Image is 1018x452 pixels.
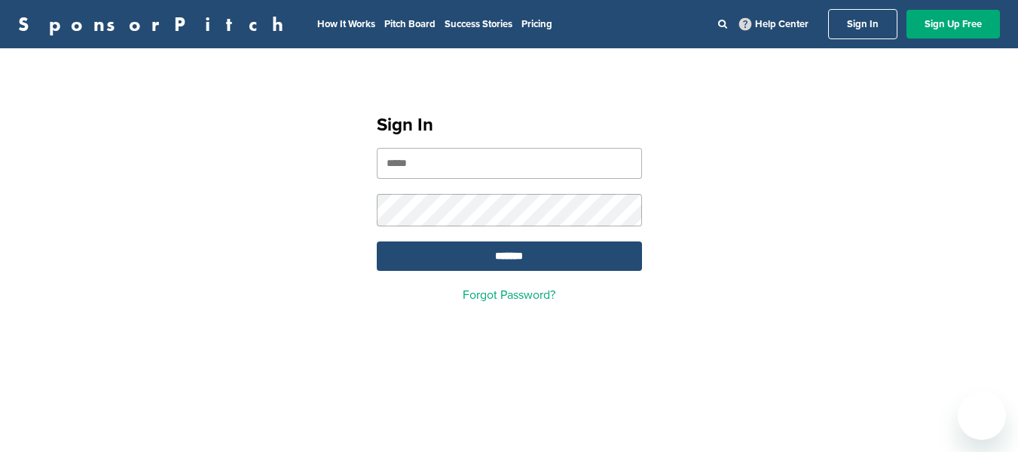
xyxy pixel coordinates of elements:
[317,18,375,30] a: How It Works
[18,14,293,34] a: SponsorPitch
[377,112,642,139] h1: Sign In
[384,18,436,30] a: Pitch Board
[906,10,1000,38] a: Sign Up Free
[828,9,897,39] a: Sign In
[445,18,512,30] a: Success Stories
[521,18,552,30] a: Pricing
[463,287,555,303] a: Forgot Password?
[958,392,1006,440] iframe: Button to launch messaging window
[736,15,812,33] a: Help Center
